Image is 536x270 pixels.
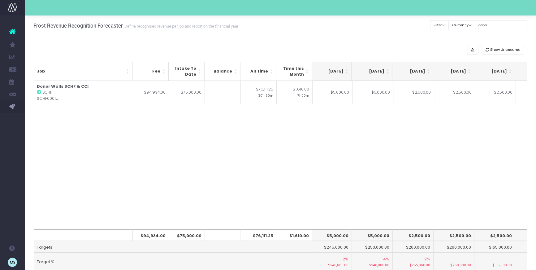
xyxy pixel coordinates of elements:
small: -$165,000.00 [478,262,512,268]
th: Fee: activate to sort column ascending [133,62,169,81]
td: $165,000.00 [474,241,515,253]
td: $250,000.00 [352,241,393,253]
h3: Frost Revenue Recognition Forecaster [33,23,238,29]
input: Search... [475,20,527,30]
td: $5,000.00 [312,81,352,104]
td: $76,111.25 [240,81,276,104]
th: Oct 25: activate to sort column ascending [392,62,433,81]
th: Job: activate to sort column ascending [34,62,133,81]
span: - [510,256,512,262]
td: $2,500.00 [434,81,475,104]
th: Balance: activate to sort column ascending [205,62,240,81]
th: All Time: activate to sort column ascending [240,62,276,81]
td: $5,000.00 [352,81,393,104]
small: -$260,000.00 [437,262,471,268]
img: images/default_profile_image.png [8,258,17,267]
td: $245,000.00 [311,241,352,253]
th: Nov 25: activate to sort column ascending [433,62,474,81]
small: 301h30m [258,92,273,98]
th: $2,500.00 [393,229,434,241]
th: $2,500.00 [474,229,515,241]
td: $2,500.00 [393,81,434,104]
th: $5,000.00 [352,229,393,241]
th: Time this Month: activate to sort column ascending [276,62,312,81]
span: 2% [424,256,430,262]
span: - [469,256,471,262]
td: $94,934.00 [133,81,169,104]
th: $1,610.00 [276,229,312,241]
button: Filter [430,20,449,30]
span: Show Unsecured [490,47,521,52]
td: $2,500.00 [475,81,516,104]
small: Define recognised revenue per job and report on the financial year [123,23,238,29]
td: $260,000.00 [393,241,434,253]
span: 2% [343,256,348,262]
th: $94,934.00 [133,229,169,241]
strong: Donor Walls SCHF & CCI [37,83,89,89]
td: Target % [34,253,312,270]
small: -$240,000.00 [314,262,348,268]
th: Intake To Date: activate to sort column ascending [169,62,205,81]
td: $260,000.00 [434,241,474,253]
th: $2,500.00 [434,229,474,241]
th: Aug 25: activate to sort column ascending [311,62,352,81]
th: $5,000.00 [311,229,352,241]
td: Targets [34,241,312,253]
th: $75,000.00 [169,229,205,241]
button: Currency [448,20,475,30]
td: $75,000.00 [169,81,205,104]
small: 7h00m [297,92,309,98]
button: Show Unsecured [482,45,524,55]
span: 4% [383,256,389,262]
abbr: SCHF [42,90,52,95]
td: $1,610.00 [276,81,312,104]
small: -$255,066.00 [396,262,430,268]
th: Dec 25: activate to sort column ascending [474,62,515,81]
small: -$240,000.00 [355,262,389,268]
td: : SCHF0001U [34,81,133,104]
th: $76,111.25 [240,229,276,241]
th: Sep 25: activate to sort column ascending [352,62,392,81]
